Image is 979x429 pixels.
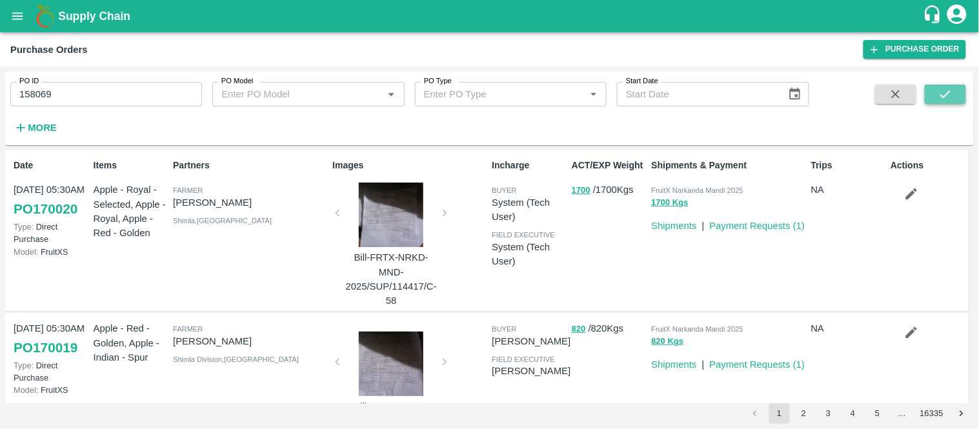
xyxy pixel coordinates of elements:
[173,325,203,333] span: Farmer
[811,321,886,335] p: NA
[892,408,913,420] div: …
[14,321,88,335] p: [DATE] 05:30AM
[173,186,203,194] span: Farmer
[332,159,487,172] p: Images
[14,183,88,197] p: [DATE] 05:30AM
[173,355,299,363] span: Shimla Division , [GEOGRAPHIC_DATA]
[14,247,38,257] span: Model:
[14,336,77,359] a: PO170019
[94,159,168,172] p: Items
[811,183,886,197] p: NA
[14,246,88,258] p: FruitXS
[572,183,647,197] p: / 1700 Kgs
[419,86,581,103] input: Enter PO Type
[843,403,863,424] button: Go to page 4
[492,231,555,239] span: field executive
[10,117,60,139] button: More
[652,334,684,349] button: 820 Kgs
[818,403,839,424] button: Go to page 3
[14,359,88,384] p: Direct Purchase
[94,183,168,240] p: Apple - Royal - Selected, Apple - Royal, Apple - Red - Golden
[652,325,743,333] span: FruitX Narkanda Mandi 2025
[492,186,516,194] span: buyer
[652,186,743,194] span: FruitX Narkanda Mandi 2025
[14,361,34,370] span: Type:
[572,322,586,337] button: 820
[14,221,88,245] p: Direct Purchase
[216,86,379,103] input: Enter PO Model
[652,195,689,210] button: 1700 Kgs
[923,5,945,28] div: customer-support
[867,403,888,424] button: Go to page 5
[58,7,923,25] a: Supply Chain
[492,355,555,363] span: field executive
[697,352,705,372] div: |
[652,359,697,370] a: Shipments
[585,86,602,103] button: Open
[769,403,790,424] button: page 1
[710,359,805,370] a: Payment Requests (1)
[173,159,327,172] p: Partners
[652,221,697,231] a: Shipments
[14,159,88,172] p: Date
[951,403,972,424] button: Go to next page
[572,183,590,198] button: 1700
[710,221,805,231] a: Payment Requests (1)
[492,325,516,333] span: buyer
[14,197,77,221] a: PO170020
[28,123,57,133] strong: More
[14,385,38,395] span: Model:
[617,82,778,106] input: Start Date
[743,403,974,424] nav: pagination navigation
[891,159,965,172] p: Actions
[3,1,32,31] button: open drawer
[492,334,570,348] p: [PERSON_NAME]
[492,364,570,378] p: [PERSON_NAME]
[492,159,567,172] p: Incharge
[173,334,327,348] p: [PERSON_NAME]
[14,384,88,396] p: FruitXS
[697,214,705,233] div: |
[572,321,647,336] p: / 820 Kgs
[945,3,969,30] div: account of current user
[19,76,39,86] label: PO ID
[783,82,807,106] button: Choose date
[811,159,886,172] p: Trips
[626,76,658,86] label: Start Date
[572,159,647,172] p: ACT/EXP Weight
[221,76,254,86] label: PO Model
[383,86,399,103] button: Open
[94,321,168,364] p: Apple - Red - Golden, Apple - Indian - Spur
[652,159,806,172] p: Shipments & Payment
[424,76,452,86] label: PO Type
[343,250,439,308] p: Bill-FRTX-NRKD-MND-2025/SUP/114417/C-58
[58,10,130,23] b: Supply Chain
[492,195,567,224] p: System (Tech User)
[173,217,272,224] span: Shimla , [GEOGRAPHIC_DATA]
[10,41,88,58] div: Purchase Orders
[14,222,34,232] span: Type:
[173,195,327,210] p: [PERSON_NAME]
[863,40,966,59] a: Purchase Order
[32,3,58,29] img: logo
[916,403,947,424] button: Go to page 16335
[492,240,567,269] p: System (Tech User)
[794,403,814,424] button: Go to page 2
[10,82,202,106] input: Enter PO ID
